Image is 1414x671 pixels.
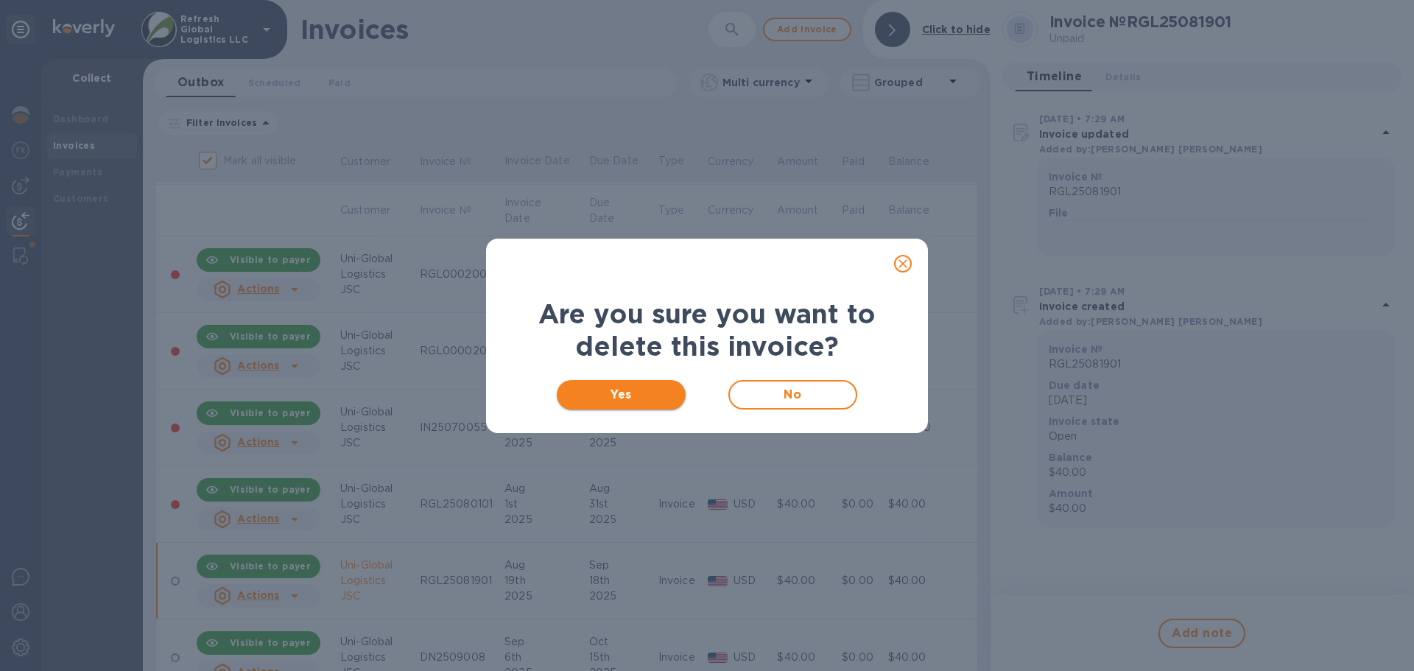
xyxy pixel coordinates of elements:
b: Are you sure you want to delete this invoice? [538,298,876,362]
span: Yes [569,386,674,404]
span: No [742,386,844,404]
button: Yes [557,380,686,410]
button: close [885,246,921,281]
button: No [728,380,857,410]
